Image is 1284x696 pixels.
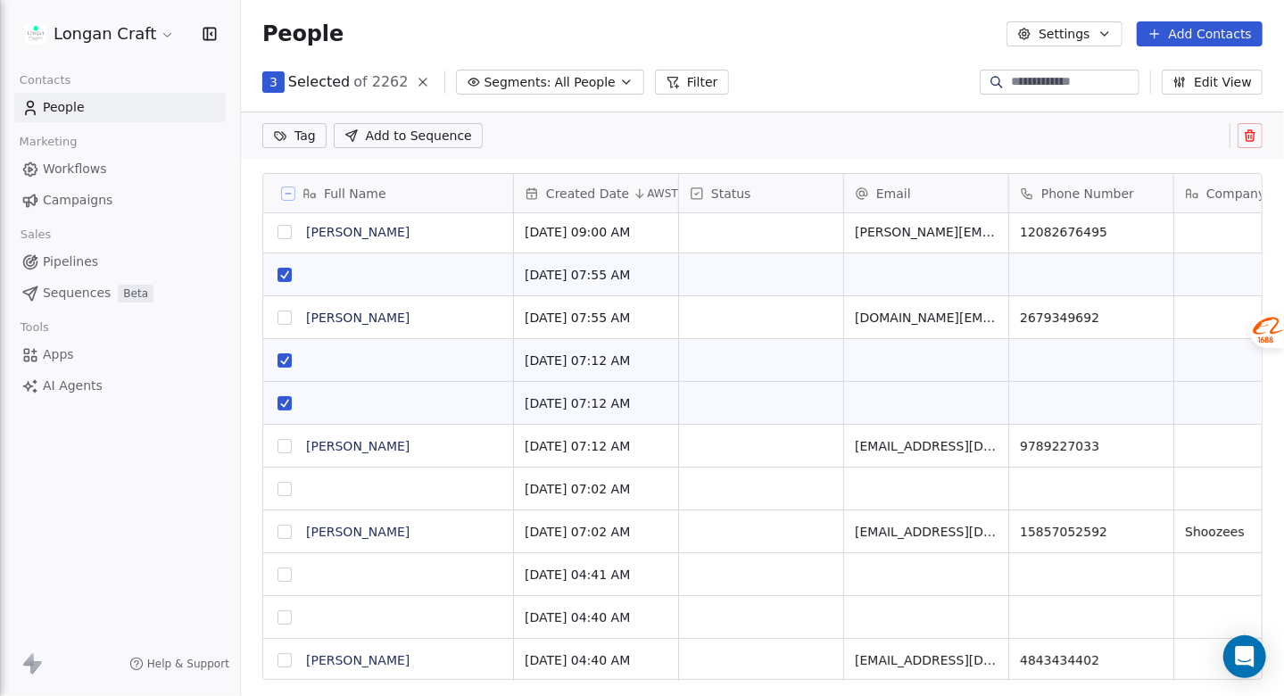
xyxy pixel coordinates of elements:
[353,71,408,93] span: of 2262
[844,174,1008,212] div: Email
[262,123,327,148] button: Tag
[294,127,316,145] span: Tag
[1009,174,1173,212] div: Phone Number
[306,439,410,453] a: [PERSON_NAME]
[525,437,630,455] span: [DATE] 07:12 AM
[855,651,998,669] span: [EMAIL_ADDRESS][DOMAIN_NAME]
[306,311,410,325] a: [PERSON_NAME]
[43,191,112,210] span: Campaigns
[129,657,229,671] a: Help & Support
[288,71,350,93] span: Selected
[12,314,56,341] span: Tools
[1041,185,1134,203] span: Phone Number
[1020,309,1099,327] span: 2679349692
[334,123,483,148] button: Add to Sequence
[306,653,410,667] a: [PERSON_NAME]
[14,278,226,308] a: SequencesBeta
[1185,523,1245,541] span: Shoozees
[525,651,630,669] span: [DATE] 04:40 AM
[711,185,751,203] span: Status
[147,657,229,671] span: Help & Support
[306,525,410,539] a: [PERSON_NAME]
[525,394,630,412] span: [DATE] 07:12 AM
[43,284,111,302] span: Sequences
[14,371,226,401] a: AI Agents
[1223,635,1266,678] div: Open Intercom Messenger
[855,437,998,455] span: [EMAIL_ADDRESS][DOMAIN_NAME]
[43,98,85,117] span: People
[43,253,98,271] span: Pipelines
[14,93,226,122] a: People
[655,70,729,95] button: Filter
[262,21,344,47] span: People
[14,340,226,369] a: Apps
[1206,185,1266,203] span: Company
[263,213,514,681] div: grid
[525,609,630,626] span: [DATE] 04:40 AM
[485,73,551,92] span: Segments:
[1006,21,1122,46] button: Settings
[54,22,156,46] span: Longan Craft
[366,127,472,145] span: Add to Sequence
[43,377,103,395] span: AI Agents
[647,186,678,201] span: AWST
[43,160,107,178] span: Workflows
[1020,651,1099,669] span: 4843434402
[25,23,46,45] img: Untitled%20design%20(16).png
[43,345,74,364] span: Apps
[546,185,629,203] span: Created Date
[855,223,998,241] span: [PERSON_NAME][EMAIL_ADDRESS][DOMAIN_NAME]
[14,186,226,215] a: Campaigns
[555,73,616,92] span: All People
[118,285,153,302] span: Beta
[21,19,178,49] button: Longan Craft
[855,523,998,541] span: [EMAIL_ADDRESS][DOMAIN_NAME]
[855,309,998,327] span: [DOMAIN_NAME][EMAIL_ADDRESS][DOMAIN_NAME]
[525,523,630,541] span: [DATE] 07:02 AM
[525,352,630,369] span: [DATE] 07:12 AM
[514,174,678,212] div: Created DateAWST
[525,309,630,327] span: [DATE] 07:55 AM
[525,566,630,584] span: [DATE] 04:41 AM
[1137,21,1263,46] button: Add Contacts
[269,73,278,91] span: 3
[263,174,513,212] div: Full Name
[525,480,630,498] span: [DATE] 07:02 AM
[14,247,226,277] a: Pipelines
[14,154,226,184] a: Workflows
[324,185,386,203] span: Full Name
[1020,437,1099,455] span: 9789227033
[262,71,285,93] button: 3
[12,221,59,248] span: Sales
[525,266,630,284] span: [DATE] 07:55 AM
[1020,223,1107,241] span: 12082676495
[12,67,79,94] span: Contacts
[306,225,410,239] a: [PERSON_NAME]
[1020,523,1107,541] span: 15857052592
[12,128,85,155] span: Marketing
[525,223,630,241] span: [DATE] 09:00 AM
[1162,70,1263,95] button: Edit View
[679,174,843,212] div: Status
[876,185,911,203] span: Email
